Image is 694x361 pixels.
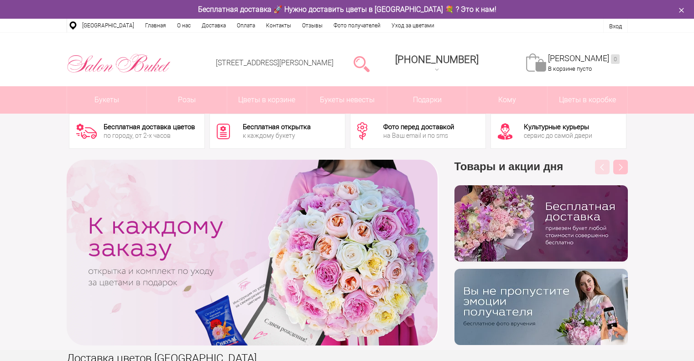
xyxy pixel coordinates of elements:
a: Букеты [67,86,147,114]
div: на Ваш email и по sms [383,132,454,139]
a: Фото получателей [328,19,386,32]
button: Next [613,160,628,174]
a: [PHONE_NUMBER] [390,51,484,77]
span: [PHONE_NUMBER] [395,54,479,65]
a: Подарки [387,86,467,114]
div: Бесплатная открытка [243,124,311,131]
a: Вход [609,23,622,30]
a: Уход за цветами [386,19,440,32]
h3: Товары и акции дня [454,160,628,185]
a: [STREET_ADDRESS][PERSON_NAME] [216,58,334,67]
div: Культурные курьеры [524,124,592,131]
a: [GEOGRAPHIC_DATA] [77,19,140,32]
div: Фото перед доставкой [383,124,454,131]
img: v9wy31nijnvkfycrkduev4dhgt9psb7e.png.webp [454,269,628,345]
a: Отзывы [297,19,328,32]
div: Бесплатная доставка 🚀 Нужно доставить цветы в [GEOGRAPHIC_DATA] 💐 ? Это к нам! [60,5,635,14]
ins: 0 [611,54,620,64]
a: Контакты [261,19,297,32]
a: Доставка [196,19,231,32]
a: Цветы в корзине [227,86,307,114]
a: Цветы в коробке [548,86,627,114]
a: Розы [147,86,227,114]
div: к каждому букету [243,132,311,139]
div: сервис до самой двери [524,132,592,139]
img: hpaj04joss48rwypv6hbykmvk1dj7zyr.png.webp [454,185,628,262]
a: [PERSON_NAME] [548,53,620,64]
span: В корзине пусто [548,65,592,72]
div: Бесплатная доставка цветов [104,124,195,131]
a: Главная [140,19,172,32]
a: Оплата [231,19,261,32]
span: Кому [467,86,547,114]
a: О нас [172,19,196,32]
img: Цветы Нижний Новгород [67,52,171,75]
a: Букеты невесты [307,86,387,114]
div: по городу, от 2-х часов [104,132,195,139]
